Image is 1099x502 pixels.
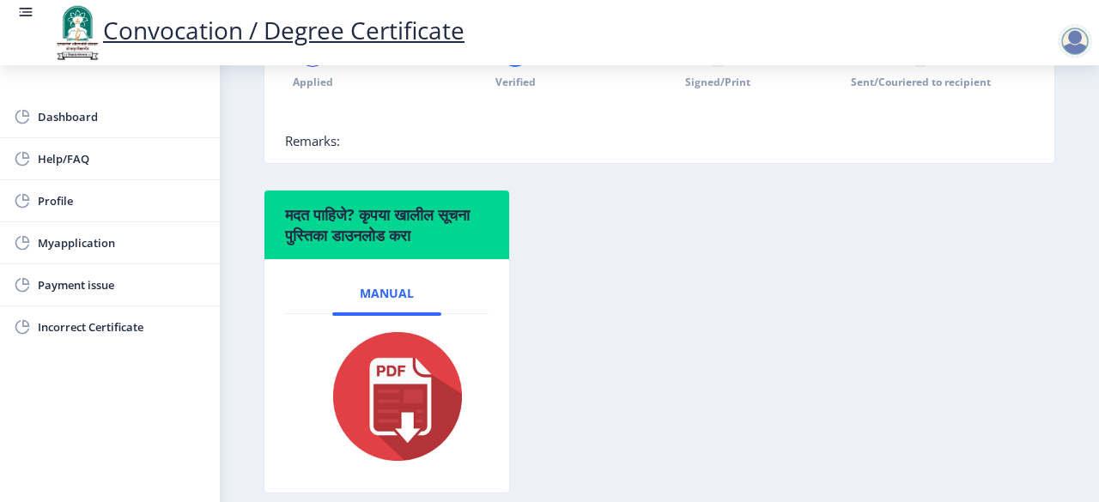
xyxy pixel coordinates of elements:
img: logo [52,3,103,62]
span: Remarks: [285,132,340,149]
span: Help/FAQ [38,148,206,169]
a: Convocation / Degree Certificate [52,14,464,46]
h6: मदत पाहिजे? कृपया खालील सूचना पुस्तिका डाउनलोड करा [285,204,489,245]
span: Signed/Print [685,75,750,89]
span: Dashboard [38,106,206,127]
span: Incorrect Certificate [38,317,206,337]
span: Sent/Couriered to recipient [851,75,991,89]
a: Manual [332,273,441,314]
span: Applied [293,75,333,89]
span: Myapplication [38,233,206,253]
span: Manual [360,287,414,300]
img: pdf.png [307,328,466,465]
span: Verified [495,75,536,89]
span: Profile [38,191,206,211]
span: Payment issue [38,275,206,295]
